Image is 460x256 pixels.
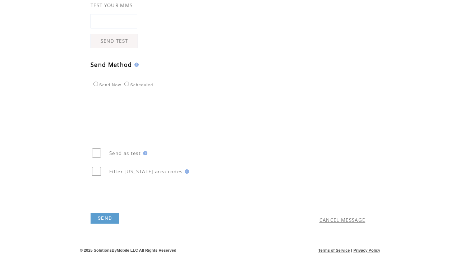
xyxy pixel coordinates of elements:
a: Privacy Policy [353,248,380,252]
label: Scheduled [123,83,153,87]
input: Send Now [93,82,98,86]
span: © 2025 SolutionsByMobile LLC All Rights Reserved [80,248,176,252]
span: TEST YOUR MMS [91,2,133,9]
a: Terms of Service [318,248,350,252]
img: help.gif [141,151,147,155]
span: Send Method [91,61,132,69]
img: help.gif [132,63,139,67]
span: Filter [US_STATE] area codes [109,168,183,175]
span: Send as test [109,150,141,156]
label: Send Now [92,83,121,87]
img: help.gif [183,169,189,174]
span: | [351,248,352,252]
a: SEND TEST [91,34,138,48]
input: Scheduled [124,82,129,86]
a: CANCEL MESSAGE [319,217,365,223]
a: SEND [91,213,119,224]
